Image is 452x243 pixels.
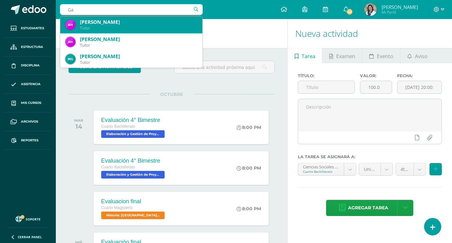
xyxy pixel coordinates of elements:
a: Ciencias Sociales y Formación Ciudadana 4 'A'Cuarto Bachillerato [298,163,356,175]
a: Examen [322,48,362,63]
a: Tarea [288,48,322,63]
input: Busca una actividad próxima aquí... [174,61,274,73]
img: e169169bbb13fc08c7745bbd425449b8.png [65,54,75,64]
div: Evaluacion final [101,198,166,205]
a: Disciplina [5,57,51,75]
a: Soporte [8,214,48,223]
div: Tutor [80,60,197,65]
label: Valor: [360,73,392,78]
input: Fecha de entrega [397,81,442,93]
a: Evento [362,48,400,63]
span: Tarea [302,49,315,64]
div: Tutor [80,43,197,48]
span: Agregar tarea [348,200,388,216]
input: Busca un usuario... [60,4,203,15]
span: Estudiantes [21,26,44,31]
a: Estudiantes [5,19,51,38]
div: 8:00 PM [237,125,261,130]
span: Estructura [21,44,43,50]
label: La tarea se asignará a: [298,154,442,159]
img: 539491b86e0557155ccffc1194a04a38.png [65,37,75,47]
a: Estructura [5,38,51,57]
span: Reportes [21,138,38,143]
span: 4to Bimestre (100.0%) [401,163,409,175]
span: Elaboración y Gestión de Proyectos 'A' [101,171,165,179]
span: Soporte [26,217,41,221]
label: Título: [298,73,355,78]
input: Título [298,81,355,93]
div: Cuarto Bachillerato [303,169,339,174]
h1: Nueva actividad [295,19,444,48]
a: Asistencia [5,75,51,94]
a: Aviso [400,48,434,63]
span: [PERSON_NAME] [382,4,418,10]
span: Mis cursos [21,100,41,105]
span: Cuarto Magisterio [101,206,133,210]
span: Cuarto Bachillerato [101,124,135,129]
input: Puntos máximos [360,81,392,93]
div: 8:00 PM [237,206,261,212]
a: Archivos [5,112,51,131]
span: Elaboración y Gestión de Proyectos 'B' [101,130,165,138]
span: Mi Perfil [382,10,418,15]
label: Fecha: [397,73,442,78]
span: Examen [336,49,355,64]
div: MAR [74,118,83,123]
a: Mis cursos [5,94,51,112]
div: [PERSON_NAME] [80,19,197,25]
a: Reportes [5,131,51,150]
span: Aviso [415,49,428,64]
div: Ciencias Sociales y Formación Ciudadana 4 'A' [303,163,339,169]
div: Evaluación 4° Bimestre [101,117,166,124]
div: 8:00 PM [237,165,261,171]
span: Disciplina [21,63,40,68]
div: Tutor [80,25,197,31]
img: a520922ba52942fd4742e3d6545737c4.png [65,20,75,30]
div: [PERSON_NAME] [80,36,197,43]
span: 43 [346,8,353,15]
span: OCTUBRE [150,91,193,97]
span: Evento [377,49,393,64]
span: Asistencia [21,82,41,87]
span: Cerrar panel [18,235,42,239]
a: Unidad 4 [359,163,393,175]
span: Unidad 4 [364,163,376,175]
span: Historia: Guatemala, Mesoamérica y Universal 'A' [101,212,165,219]
span: Cuarto Bachillerato [101,165,135,169]
span: Archivos [21,119,38,124]
div: 14 [74,123,83,130]
div: Evaluación 4° Bimestre [101,158,166,164]
img: ddd9173603c829309f2e28ae9f8beb11.png [364,3,377,16]
div: [PERSON_NAME] [80,53,197,60]
a: 4to Bimestre (100.0%) [396,163,426,175]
